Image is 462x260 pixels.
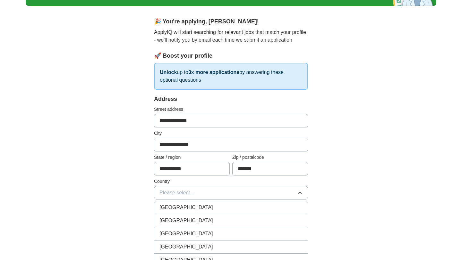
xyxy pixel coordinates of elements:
[159,189,194,197] span: Please select...
[154,178,308,185] label: Country
[159,230,213,238] span: [GEOGRAPHIC_DATA]
[188,69,239,75] strong: 3x more applications
[154,186,308,199] button: Please select...
[154,95,308,103] div: Address
[160,69,177,75] strong: Unlock
[154,28,308,44] p: ApplyIQ will start searching for relevant jobs that match your profile - we'll notify you by emai...
[159,204,213,211] span: [GEOGRAPHIC_DATA]
[154,63,308,90] p: up to by answering these optional questions
[159,217,213,224] span: [GEOGRAPHIC_DATA]
[154,17,308,26] div: 🎉 You're applying , [PERSON_NAME] !
[154,130,308,137] label: City
[232,154,308,161] label: Zip / postalcode
[154,52,308,60] div: 🚀 Boost your profile
[159,243,213,251] span: [GEOGRAPHIC_DATA]
[154,154,230,161] label: State / region
[154,106,308,113] label: Street address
